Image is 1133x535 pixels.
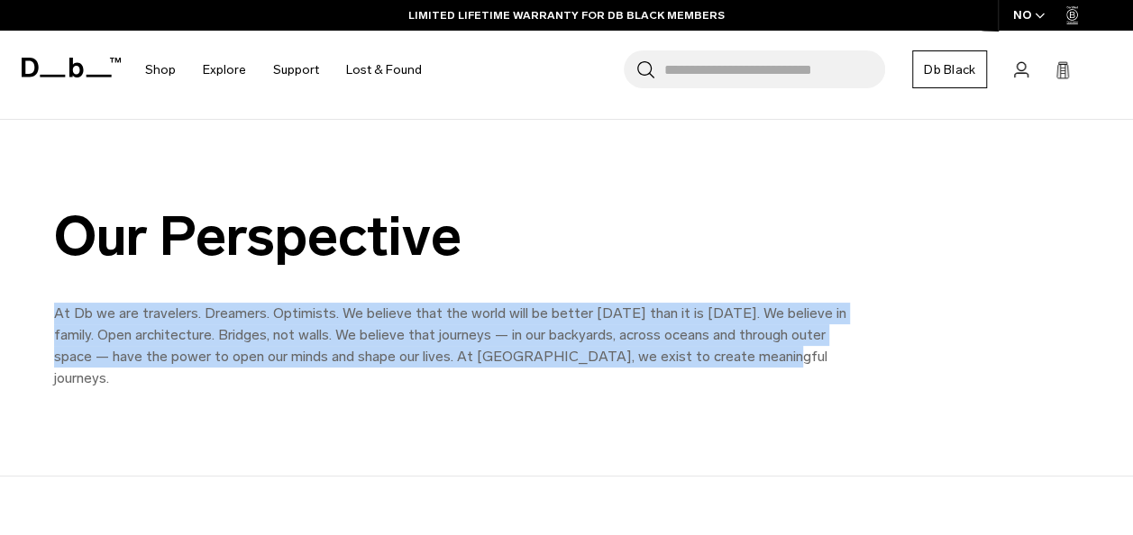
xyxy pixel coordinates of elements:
p: At Db we are travelers. Dreamers. Optimists. We believe that the world will be better [DATE] than... [54,303,865,389]
a: LIMITED LIFETIME WARRANTY FOR DB BLACK MEMBERS [408,7,725,23]
nav: Main Navigation [132,31,435,109]
a: Support [273,38,319,102]
a: Explore [203,38,246,102]
a: Lost & Found [346,38,422,102]
a: Shop [145,38,176,102]
a: Db Black [912,50,987,88]
div: Our Perspective [54,206,865,267]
